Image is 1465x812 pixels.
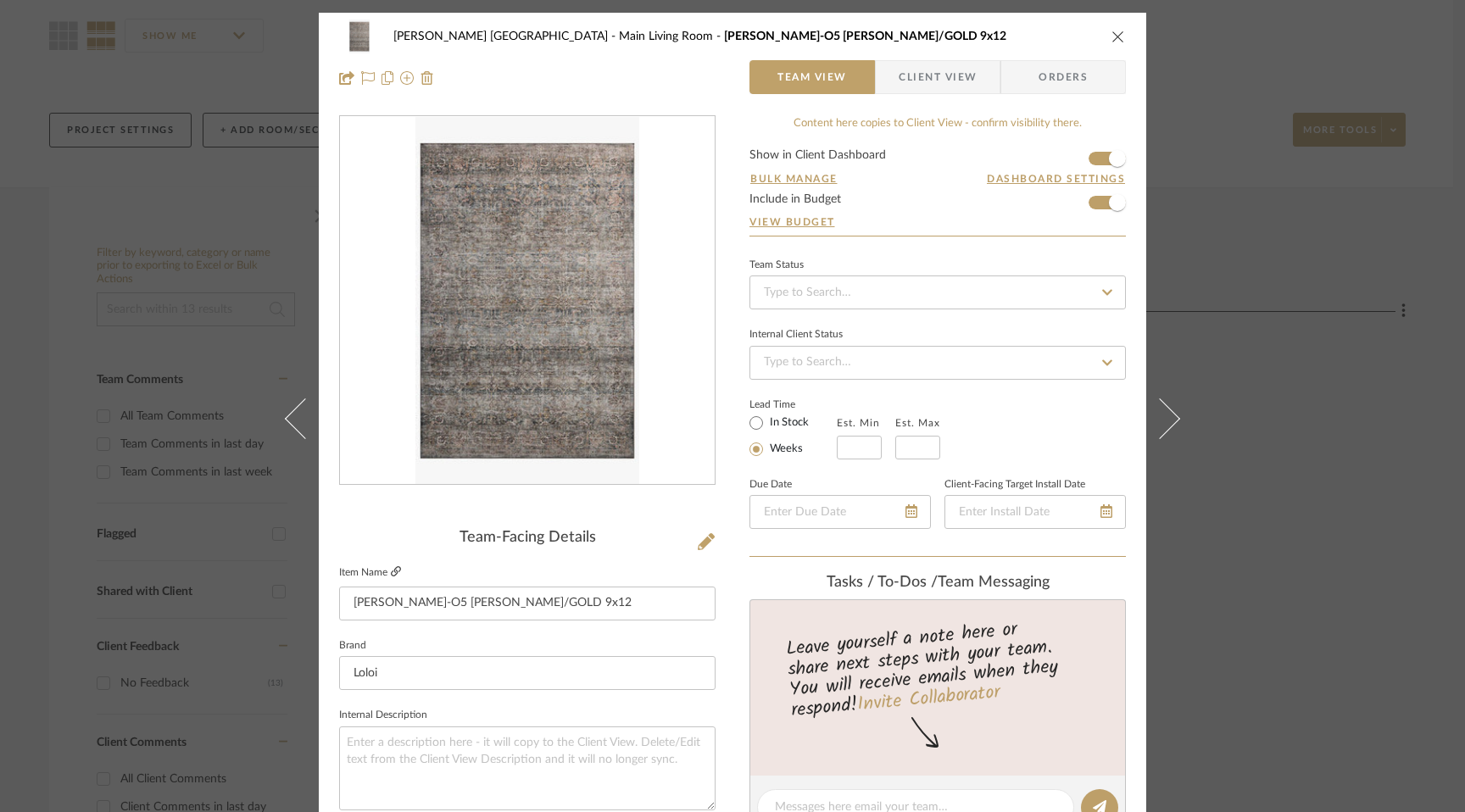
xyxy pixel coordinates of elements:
div: Team-Facing Details [339,529,716,548]
mat-radio-group: Select item type [749,412,837,459]
span: [PERSON_NAME] [GEOGRAPHIC_DATA] [393,31,619,42]
label: Due Date [749,481,792,489]
div: Leave yourself a note here or share next steps with your team. You will receive emails when they ... [748,611,1128,725]
div: team Messaging [749,574,1126,592]
a: View Budget [749,215,1126,229]
span: Main Living Room [619,31,724,42]
input: Enter Install Date [944,495,1126,529]
span: Team View [777,60,847,94]
span: Client View [899,60,977,94]
a: Invite Collaborator [856,678,1001,720]
span: Tasks / To-Dos / [827,575,938,590]
img: 74076c92-45d8-4481-abec-474ac8109bb1_436x436.jpg [415,117,638,485]
label: In Stock [766,415,809,431]
label: Est. Min [837,417,880,429]
label: Internal Description [339,711,427,720]
div: Team Status [749,261,804,270]
input: Enter Due Date [749,495,931,529]
img: 74076c92-45d8-4481-abec-474ac8109bb1_48x40.jpg [339,19,380,53]
span: Orders [1020,60,1106,94]
button: Dashboard Settings [986,171,1126,186]
div: Content here copies to Client View - confirm visibility there. [749,115,1126,132]
label: Brand [339,642,366,650]
label: Client-Facing Target Install Date [944,481,1085,489]
input: Type to Search… [749,275,1126,309]
label: Item Name [339,565,401,580]
span: [PERSON_NAME]-O5 [PERSON_NAME]/GOLD 9x12 [724,31,1006,42]
label: Weeks [766,442,803,457]
button: Bulk Manage [749,171,838,186]
label: Est. Max [895,417,940,429]
div: Internal Client Status [749,331,843,339]
div: 0 [340,117,715,485]
input: Enter Brand [339,656,716,690]
img: Remove from project [421,71,434,85]
input: Enter Item Name [339,587,716,620]
button: close [1111,29,1126,44]
label: Lead Time [749,397,837,412]
input: Type to Search… [749,346,1126,380]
